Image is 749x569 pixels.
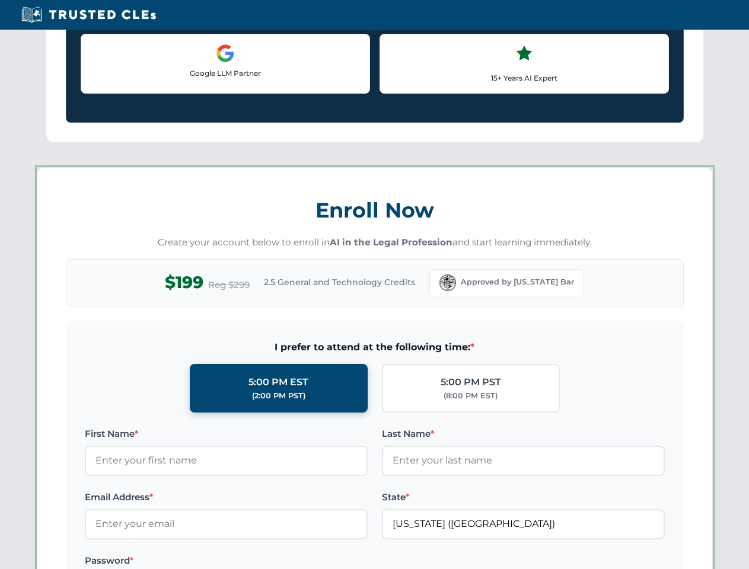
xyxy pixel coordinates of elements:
input: Florida (FL) [382,509,665,539]
label: State [382,490,665,504]
span: $199 [165,269,203,296]
label: Last Name [382,427,665,441]
img: Florida Bar [439,274,456,291]
p: Google LLM Partner [91,68,360,79]
label: Email Address [85,490,368,504]
span: I prefer to attend at the following time: [85,340,665,355]
p: Create your account below to enroll in and start learning immediately. [66,236,684,250]
img: Trusted CLEs [18,6,160,24]
strong: AI in the Legal Profession [330,236,452,248]
img: Google [216,44,235,63]
label: First Name [85,427,368,441]
div: (8:00 PM EST) [444,390,498,402]
div: (2:00 PM PST) [252,390,305,402]
span: Reg $299 [208,278,250,292]
span: Approved by [US_STATE] Bar [461,276,574,288]
span: 2.5 General and Technology Credits [264,276,415,289]
h3: Enroll Now [66,191,684,229]
input: Enter your email [85,509,368,539]
input: Enter your last name [382,446,665,475]
div: 5:00 PM PST [441,375,501,390]
input: Enter your first name [85,446,368,475]
p: 15+ Years AI Expert [390,72,659,84]
label: Password [85,554,368,568]
div: 5:00 PM EST [248,375,308,390]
